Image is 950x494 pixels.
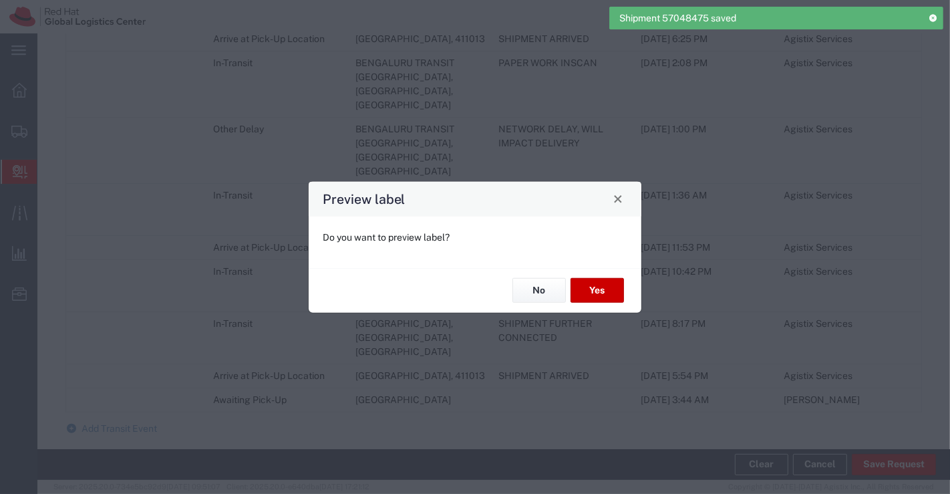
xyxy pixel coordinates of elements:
p: Do you want to preview label? [323,230,627,244]
button: No [512,278,566,303]
button: Close [609,189,627,208]
span: Shipment 57048475 saved [619,11,736,25]
button: Yes [571,278,624,303]
h4: Preview label [323,189,406,209]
